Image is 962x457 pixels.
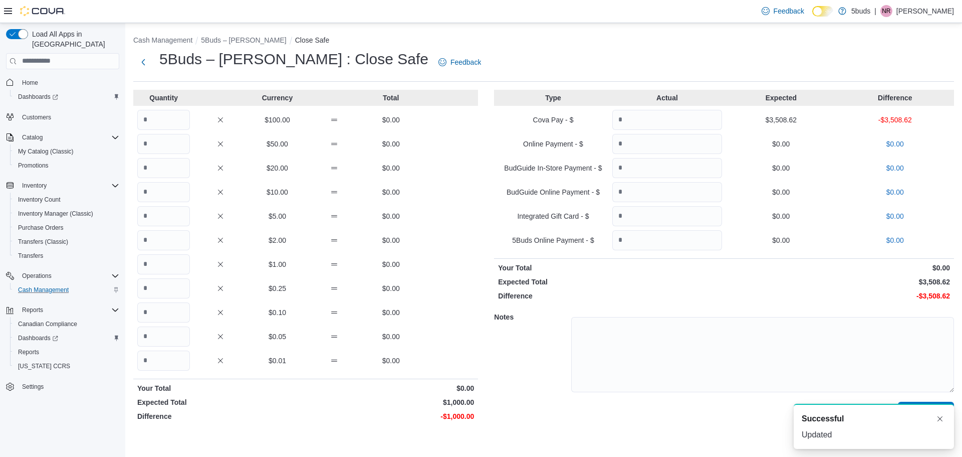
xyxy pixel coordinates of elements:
[18,252,43,260] span: Transfers
[498,235,608,245] p: 5Buds Online Payment - $
[365,259,417,269] p: $0.00
[10,207,123,221] button: Inventory Manager (Classic)
[18,210,93,218] span: Inventory Manager (Classic)
[14,332,62,344] a: Dashboards
[18,77,42,89] a: Home
[498,211,608,221] p: Integrated Gift Card - $
[251,211,304,221] p: $5.00
[14,91,62,103] a: Dashboards
[137,158,190,178] input: Quantity
[434,52,485,72] a: Feedback
[2,179,123,193] button: Inventory
[18,362,70,370] span: [US_STATE] CCRS
[137,110,190,130] input: Quantity
[22,383,44,391] span: Settings
[18,304,119,316] span: Reports
[133,36,192,44] button: Cash Management
[812,6,833,17] input: Dark Mode
[22,306,43,314] span: Reports
[18,320,77,328] span: Canadian Compliance
[137,397,304,407] p: Expected Total
[308,383,474,393] p: $0.00
[18,334,58,342] span: Dashboards
[159,49,428,69] h1: 5Buds – [PERSON_NAME] : Close Safe
[22,113,51,121] span: Customers
[137,351,190,371] input: Quantity
[612,206,722,226] input: Quantity
[840,139,950,149] p: $0.00
[133,52,153,72] button: Next
[10,317,123,331] button: Canadian Compliance
[10,144,123,159] button: My Catalog (Classic)
[2,379,123,394] button: Settings
[18,304,47,316] button: Reports
[612,182,722,202] input: Quantity
[14,222,119,234] span: Purchase Orders
[498,263,722,273] p: Your Total
[14,284,73,296] a: Cash Management
[450,57,481,67] span: Feedback
[14,236,119,248] span: Transfers (Classic)
[2,75,123,90] button: Home
[840,93,950,103] p: Difference
[18,162,49,170] span: Promotions
[726,291,950,301] p: -$3,508.62
[14,318,81,330] a: Canadian Compliance
[498,115,608,125] p: Cova Pay - $
[10,249,123,263] button: Transfers
[726,263,950,273] p: $0.00
[137,327,190,347] input: Quantity
[14,145,119,158] span: My Catalog (Classic)
[14,236,72,248] a: Transfers (Classic)
[251,259,304,269] p: $1.00
[251,235,304,245] p: $2.00
[308,397,474,407] p: $1,000.00
[14,160,119,172] span: Promotions
[18,270,56,282] button: Operations
[840,211,950,221] p: $0.00
[612,230,722,250] input: Quantity
[18,111,119,123] span: Customers
[14,360,119,372] span: Washington CCRS
[612,134,722,154] input: Quantity
[726,277,950,287] p: $3,508.62
[10,283,123,297] button: Cash Management
[251,332,304,342] p: $0.05
[14,160,53,172] a: Promotions
[251,139,304,149] p: $50.00
[365,139,417,149] p: $0.00
[365,332,417,342] p: $0.00
[18,381,48,393] a: Settings
[18,76,119,89] span: Home
[726,163,836,173] p: $0.00
[18,270,119,282] span: Operations
[6,71,119,420] nav: Complex example
[133,35,954,47] nav: An example of EuiBreadcrumbs
[365,93,417,103] p: Total
[18,196,61,204] span: Inventory Count
[498,139,608,149] p: Online Payment - $
[612,93,722,103] p: Actual
[137,134,190,154] input: Quantity
[20,6,65,16] img: Cova
[758,1,808,21] a: Feedback
[18,131,47,143] button: Catalog
[14,284,119,296] span: Cash Management
[201,36,286,44] button: 5Buds – [PERSON_NAME]
[137,206,190,226] input: Quantity
[494,307,569,327] h5: Notes
[14,91,119,103] span: Dashboards
[726,235,836,245] p: $0.00
[10,345,123,359] button: Reports
[18,224,64,232] span: Purchase Orders
[10,235,123,249] button: Transfers (Classic)
[14,208,97,220] a: Inventory Manager (Classic)
[10,221,123,235] button: Purchase Orders
[365,115,417,125] p: $0.00
[10,193,123,207] button: Inventory Count
[18,286,69,294] span: Cash Management
[2,269,123,283] button: Operations
[726,211,836,221] p: $0.00
[18,380,119,393] span: Settings
[18,147,74,156] span: My Catalog (Classic)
